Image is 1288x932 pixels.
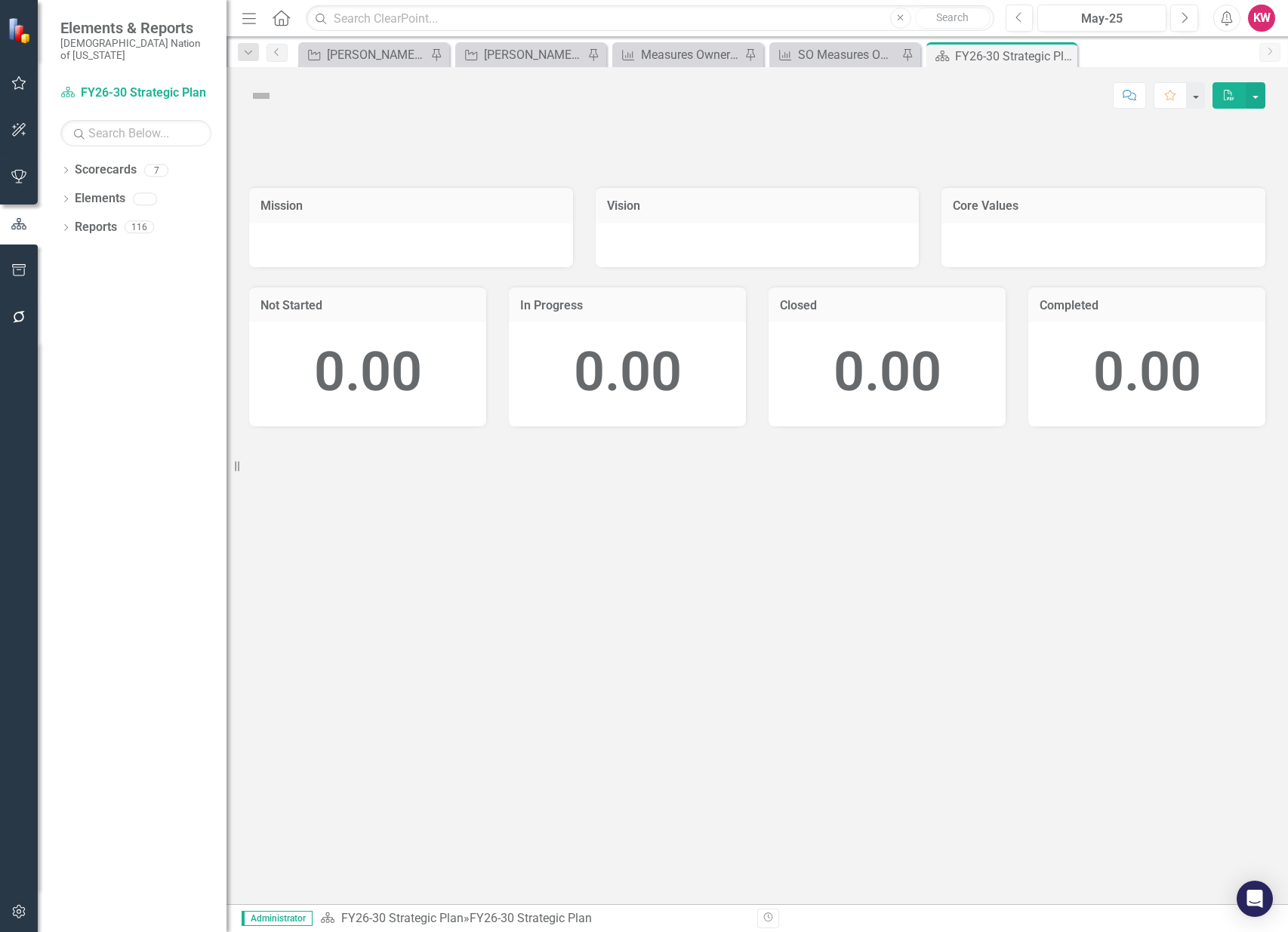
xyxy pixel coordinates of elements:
[144,164,168,177] div: 7
[459,45,584,64] a: [PERSON_NAME]'s Team SO's
[327,45,427,64] div: [PERSON_NAME] SO's (three-month view)
[75,219,117,236] a: Reports
[242,911,313,926] span: Administrator
[60,85,211,102] a: FY26-30 Strategic Plan
[1043,10,1161,28] div: May-25
[1237,881,1273,917] div: Open Intercom Messenger
[260,299,475,312] h3: Not Started
[484,45,584,64] div: [PERSON_NAME]'s Team SO's
[249,84,273,108] img: Not Defined
[1043,334,1250,411] div: 0.00
[616,45,741,64] a: Measures Ownership Report - KW
[607,199,908,213] h3: Vision
[125,221,154,234] div: 116
[641,45,741,64] div: Measures Ownership Report - KW
[302,45,427,64] a: [PERSON_NAME] SO's (three-month view)
[60,120,211,146] input: Search Below...
[524,334,731,411] div: 0.00
[798,45,898,64] div: SO Measures Ownership Report - KW
[936,11,969,23] span: Search
[260,199,562,213] h3: Mission
[60,19,211,37] span: Elements & Reports
[60,37,211,62] small: [DEMOGRAPHIC_DATA] Nation of [US_STATE]
[953,199,1254,213] h3: Core Values
[520,299,735,312] h3: In Progress
[955,47,1074,66] div: FY26-30 Strategic Plan
[470,911,592,925] div: FY26-30 Strategic Plan
[1248,5,1275,32] button: KW
[773,45,898,64] a: SO Measures Ownership Report - KW
[1037,5,1166,32] button: May-25
[780,299,994,312] h3: Closed
[784,334,991,411] div: 0.00
[341,911,464,925] a: FY26-30 Strategic Plan
[8,17,34,43] img: ClearPoint Strategy
[320,910,746,927] div: »
[264,334,471,411] div: 0.00
[75,161,137,179] a: Scorecards
[75,190,125,208] a: Elements
[915,8,991,29] button: Search
[306,5,994,32] input: Search ClearPoint...
[1040,299,1254,312] h3: Completed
